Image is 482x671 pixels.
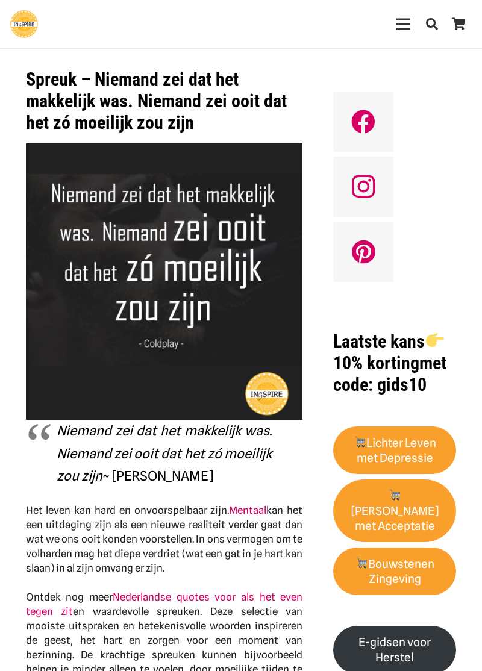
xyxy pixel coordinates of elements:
[358,635,431,664] strong: E-gidsen voor Herstel
[57,420,272,488] p: ~ [PERSON_NAME]
[333,331,456,396] h1: met code: gids10
[388,9,419,39] a: Menu
[333,479,456,543] a: 🛒[PERSON_NAME] met Acceptatie
[389,489,401,501] img: 🛒
[10,10,38,38] a: Ingspire - het zingevingsplatform met de mooiste spreuken en gouden inzichten over het leven
[419,10,445,39] a: Zoeken
[333,548,456,596] a: 🛒Bouwstenen Zingeving
[26,69,303,134] h1: Spreuk – Niemand zei dat het makkelijk was. Niemand zei ooit dat het zó moeilijk zou zijn
[333,157,393,217] a: Instagram
[333,222,393,282] a: Pinterest
[353,436,436,465] strong: Lichter Leven met Depressie
[426,331,444,349] img: 👉
[333,92,393,152] a: Facebook
[229,504,266,516] a: Mentaal
[354,436,366,448] img: 🛒
[355,557,434,586] strong: Bouwstenen Zingeving
[333,426,456,475] a: 🛒Lichter Leven met Depressie
[356,557,368,569] img: 🛒
[26,591,303,617] a: Nederlandse quotes voor als het even tegen zit
[351,489,439,533] strong: [PERSON_NAME] met Acceptatie
[333,331,445,373] strong: Laatste kans 10% korting
[57,423,272,484] em: Niemand zei dat het makkelijk was. Niemand zei ooit dat het zó moeilijk zou zijn
[26,143,303,420] img: Niemand zei dat het makkelijk was. Niemand zei ooit dat het zó moeilijk zou zijn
